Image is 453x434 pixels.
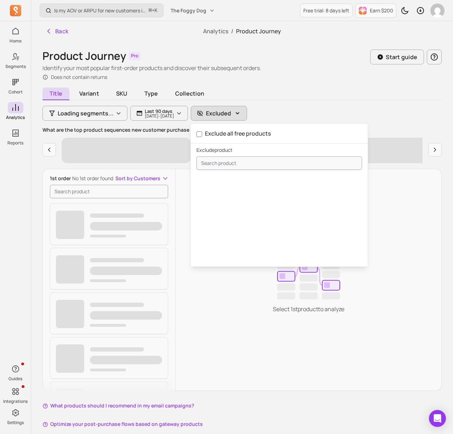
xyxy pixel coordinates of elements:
span: ‌ [90,303,144,307]
button: The Foggy Dog [166,4,219,17]
button: What products should I recommend in my email campaigns? [42,402,194,409]
span: ‌ [90,267,162,275]
span: ‌ [90,347,144,352]
span: ‌ [56,211,84,239]
span: Variant [72,87,106,99]
span: No 1st order found [72,175,113,182]
a: Free trial: 8 days left [300,4,352,17]
button: Is my AOV or ARPU for new customers improving?⌘+K [40,4,164,17]
span: Collection [168,87,211,99]
p: [DATE] - [DATE] [145,114,174,118]
p: Integrations [3,399,28,404]
span: ‌ [90,222,162,230]
span: Product Journey [236,27,281,35]
span: The Foggy Dog [171,7,206,14]
span: ‌ [90,369,126,371]
span: ‌ [90,279,126,282]
button: Toggle dark mode [398,4,412,18]
div: Open Intercom Messenger [429,410,446,427]
p: Does not contain returns [51,74,107,81]
span: ‌ [62,138,191,163]
button: Loading segments... [42,106,127,121]
span: ‌ [90,356,162,364]
span: ‌ [90,324,126,327]
button: Start guide [370,50,424,64]
span: Type [137,87,165,99]
span: ‌ [56,255,84,284]
p: What are the top product sequences new customer purchase the most? [42,126,442,133]
p: Excluded [206,109,231,118]
button: Last 90 days[DATE]-[DATE] [130,106,188,121]
input: exclude-free [196,131,202,137]
p: Reports [7,140,23,146]
span: Sort by Customers [115,175,160,182]
p: Analytics [6,115,25,120]
p: 1st order [50,175,113,182]
input: search product [50,185,168,198]
label: Exclude all free products [196,130,271,137]
button: Sort by Customers [115,175,169,182]
div: Select 1st product to analyze [176,169,441,392]
span: ‌ [56,300,84,328]
button: Earn $200 [355,4,396,18]
span: Title [42,87,69,100]
p: Start guide [386,53,417,61]
span: SKU [109,87,134,99]
p: Exclude product [196,147,362,154]
kbd: K [155,8,157,13]
button: Excluded [191,106,247,121]
p: Free trial: 8 days left [303,7,349,14]
a: Analytics [203,27,228,35]
p: Identify your most popular first-order products and discover their subsequent orders. [42,64,261,72]
span: Loading segments... [58,109,114,118]
p: Last 90 days [145,108,174,114]
p: Home [10,38,22,44]
span: ‌ [90,311,162,320]
span: ‌ [56,344,84,373]
input: search [196,156,362,170]
span: Pro [129,52,141,60]
p: Settings [7,420,24,426]
span: ‌ [56,389,84,417]
p: Earn $200 [370,7,393,14]
p: Is my AOV or ARPU for new customers improving? [54,7,146,14]
span: + [149,7,157,14]
p: Cohort [8,89,23,95]
p: Segments [5,64,26,69]
span: ‌ [90,258,144,262]
span: ‌ [90,235,126,238]
button: Optimize your post-purchase flows based on gateway products [42,421,203,428]
kbd: ⌘ [148,6,152,15]
img: avatar [430,4,445,18]
span: ‌ [90,213,144,218]
button: Back [42,24,71,38]
p: Guides [8,376,22,382]
h1: Product Journey [42,50,126,62]
button: Guides [8,362,23,383]
span: / [228,27,236,35]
